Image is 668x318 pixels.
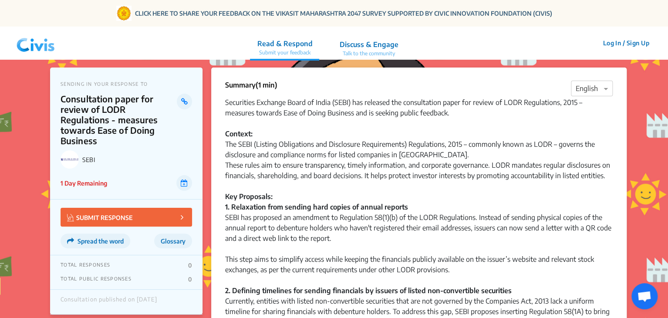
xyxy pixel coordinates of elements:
[154,233,192,248] button: Glossary
[225,129,253,138] strong: Context:
[61,262,110,269] p: TOTAL RESPONSES
[225,286,512,295] strong: 2. Defining timelines for sending financials by issuers of listed non-convertible securities
[13,30,58,56] img: navlogo.png
[161,237,186,245] span: Glossary
[257,49,312,57] p: Submit your feedback
[135,9,552,18] a: CLICK HERE TO SHARE YOUR FEEDBACK ON THE VIKASIT MAHARASHTRA 2047 SURVEY SUPPORTED BY CIVIC INNOV...
[631,283,658,309] a: Open chat
[116,6,132,21] img: Gom Logo
[225,203,408,211] strong: 1. Relaxation from sending hard copies of annual reports
[597,36,655,50] button: Log In / Sign Up
[61,150,79,169] img: SEBI logo
[339,39,398,50] p: Discuss & Engage
[61,276,132,283] p: TOTAL PUBLIC RESPONSES
[225,192,273,201] strong: Key Proposals:
[225,254,613,285] div: This step aims to simplify access while keeping the financials publicly available on the issuer’s...
[78,237,124,245] span: Spread the word
[225,80,277,90] p: Summary
[61,94,177,146] p: Consultation paper for review of LODR Regulations - measures towards Ease of Doing Business
[225,97,613,129] div: Securities Exchange Board of India (SEBI) has released the consultation paper for review of LODR ...
[82,156,192,163] p: SEBI
[225,139,613,160] div: The SEBI (Listing Obligations and Disclosure Requirements) Regulations, 2015 – commonly known as ...
[67,214,74,221] img: Vector.jpg
[339,50,398,58] p: Talk to the community
[256,81,277,89] span: (1 min)
[67,212,133,222] p: SUBMIT RESPONSE
[225,160,613,191] div: These rules aim to ensure transparency, timely information, and corporate governance. LODR mandat...
[188,262,192,269] p: 0
[61,296,157,308] div: Consultation published on [DATE]
[225,202,613,254] div: SEBI has proposed an amendment to Regulation 58(1)(b) of the LODR Regulations. Instead of sending...
[257,38,312,49] p: Read & Respond
[61,233,130,248] button: Spread the word
[61,208,192,227] button: SUBMIT RESPONSE
[61,179,107,188] p: 1 Day Remaining
[188,276,192,283] p: 0
[61,81,192,87] p: SENDING IN YOUR RESPONSE TO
